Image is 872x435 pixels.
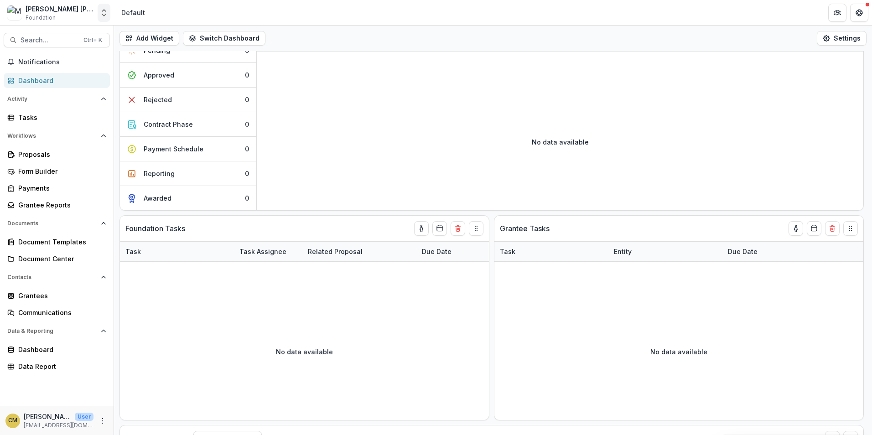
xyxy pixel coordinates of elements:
div: Task [120,247,146,256]
div: Contract Phase [144,119,193,129]
a: Grantee Reports [4,197,110,212]
button: Settings [817,31,867,46]
div: Entity [608,242,722,261]
div: 0 [245,193,249,203]
div: 0 [245,70,249,80]
nav: breadcrumb [118,6,149,19]
div: Due Date [416,242,485,261]
div: Approved [144,70,174,80]
div: Document Center [18,254,103,264]
button: Calendar [432,221,447,236]
button: Payment Schedule0 [120,137,256,161]
div: Related Proposal [302,247,368,256]
button: Add Widget [119,31,179,46]
button: Calendar [807,221,821,236]
div: Document Templates [18,237,103,247]
div: Task Assignee [234,242,302,261]
a: Form Builder [4,164,110,179]
div: Christine Mayers [8,418,17,424]
button: Contract Phase0 [120,112,256,137]
div: Task [494,247,521,256]
div: Payments [18,183,103,193]
button: Open Documents [4,216,110,231]
button: Notifications [4,55,110,69]
button: Delete card [825,221,840,236]
div: Due Date [722,242,791,261]
button: Awarded0 [120,186,256,210]
div: Payment Schedule [144,144,203,154]
a: Data Report [4,359,110,374]
div: Due Date [722,247,763,256]
button: Approved0 [120,63,256,88]
span: Documents [7,220,97,227]
a: Grantees [4,288,110,303]
div: Task [494,242,608,261]
button: Search... [4,33,110,47]
button: More [97,415,108,426]
button: toggle-assigned-to-me [789,221,803,236]
div: 0 [245,169,249,178]
div: Related Proposal [302,242,416,261]
div: 0 [245,144,249,154]
a: Tasks [4,110,110,125]
a: Dashboard [4,73,110,88]
a: Document Templates [4,234,110,249]
span: Workflows [7,133,97,139]
div: Dashboard [18,76,103,85]
div: Entity [608,247,637,256]
img: Mary Reynolds Babcock Data Sandbox [7,5,22,20]
div: Rejected [144,95,172,104]
span: Contacts [7,274,97,280]
button: Switch Dashboard [183,31,265,46]
p: Grantee Tasks [500,223,550,234]
div: Data Report [18,362,103,371]
button: Rejected0 [120,88,256,112]
button: Open Activity [4,92,110,106]
div: Communications [18,308,103,317]
div: Form Builder [18,166,103,176]
p: No data available [532,137,589,147]
p: No data available [650,347,707,357]
div: Ctrl + K [82,35,104,45]
div: Task Assignee [234,247,292,256]
span: Search... [21,36,78,44]
a: Proposals [4,147,110,162]
div: Grantees [18,291,103,300]
button: toggle-assigned-to-me [414,221,429,236]
button: Delete card [451,221,465,236]
div: 0 [245,119,249,129]
div: Tasks [18,113,103,122]
div: Default [121,8,145,17]
button: Open entity switcher [98,4,110,22]
div: Task [120,242,234,261]
span: Data & Reporting [7,328,97,334]
span: Notifications [18,58,106,66]
div: Dashboard [18,345,103,354]
div: Due Date [416,247,457,256]
p: [EMAIL_ADDRESS][DOMAIN_NAME] [24,421,93,430]
div: Awarded [144,193,171,203]
button: Drag [469,221,483,236]
p: [PERSON_NAME] [24,412,71,421]
button: Partners [828,4,846,22]
button: Reporting0 [120,161,256,186]
span: Activity [7,96,97,102]
div: Reporting [144,169,175,178]
a: Dashboard [4,342,110,357]
button: Open Contacts [4,270,110,285]
div: Grantee Reports [18,200,103,210]
button: Drag [843,221,858,236]
div: Proposals [18,150,103,159]
p: Foundation Tasks [125,223,185,234]
a: Document Center [4,251,110,266]
a: Communications [4,305,110,320]
button: Open Data & Reporting [4,324,110,338]
button: Get Help [850,4,868,22]
p: User [75,413,93,421]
